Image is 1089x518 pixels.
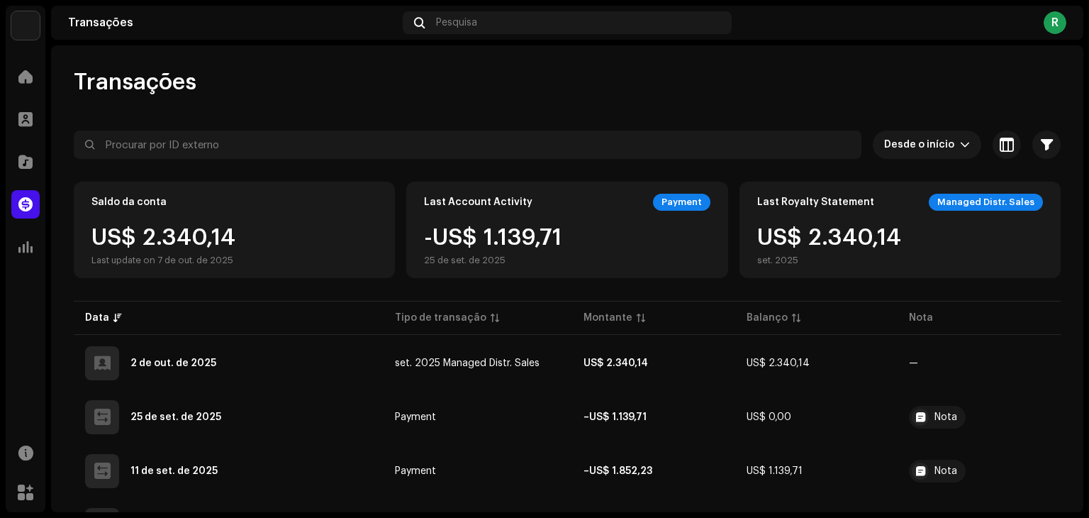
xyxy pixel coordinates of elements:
[395,412,436,422] span: Payment
[747,412,791,422] span: US$ 0,00
[11,11,40,40] img: 1cf725b2-75a2-44e7-8fdf-5f1256b3d403
[424,255,562,266] div: 25 de set. de 2025
[929,194,1043,211] div: Managed Distr. Sales
[757,255,901,266] div: set. 2025
[395,311,486,325] div: Tipo de transação
[436,17,477,28] span: Pesquisa
[74,68,196,97] span: Transações
[747,358,810,368] span: US$ 2.340,14
[909,460,1049,483] span: Pix 0748.572.000.139
[130,466,218,476] div: 11 de set. de 2025
[130,358,216,368] div: 2 de out. de 2025
[757,197,874,208] div: Last Royalty Statement
[884,131,960,159] span: Desde o início
[424,197,532,208] div: Last Account Activity
[583,466,652,476] strong: –US$ 1.852,23
[91,197,167,208] div: Saldo da conta
[1044,11,1066,34] div: R
[395,466,436,476] span: Payment
[583,412,647,422] strong: –US$ 1.139,71
[583,358,648,368] strong: US$ 2.340,14
[395,358,540,368] span: set. 2025 Managed Distr. Sales
[74,131,861,159] input: Procurar por ID externo
[130,412,221,422] div: 25 de set. de 2025
[85,311,109,325] div: Data
[653,194,710,211] div: Payment
[909,358,918,368] re-a-table-badge: —
[934,412,957,422] div: Nota
[68,17,397,28] div: Transações
[960,131,970,159] div: dropdown trigger
[909,406,1049,429] span: PIX CNPJ 07.485.752.0001-39
[934,466,957,476] div: Nota
[91,255,235,266] div: Last update on 7 de out. de 2025
[747,466,803,476] span: US$ 1.139,71
[583,311,632,325] div: Montante
[747,311,788,325] div: Balanço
